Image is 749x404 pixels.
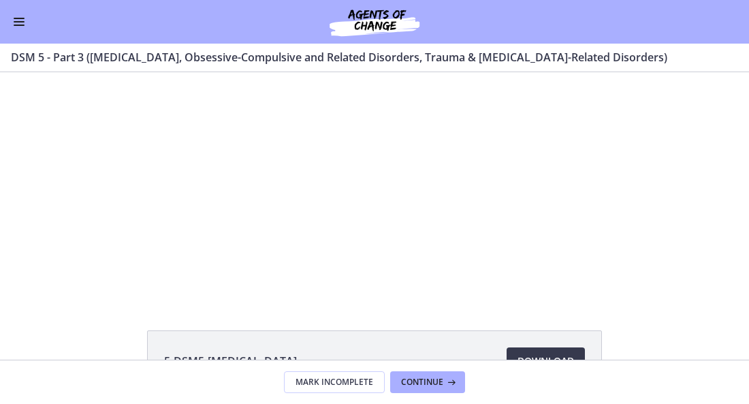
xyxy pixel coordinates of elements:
[401,377,443,388] span: Continue
[517,353,574,369] span: Download
[390,371,465,393] button: Continue
[11,14,27,30] button: Enable menu
[507,347,585,375] a: Download
[284,371,385,393] button: Mark Incomplete
[293,5,456,38] img: Agents of Change
[296,377,373,388] span: Mark Incomplete
[164,353,297,369] span: 5-DSM5-[MEDICAL_DATA]
[11,49,722,65] h3: DSM 5 - Part 3 ([MEDICAL_DATA], Obsessive-Compulsive and Related Disorders, Trauma & [MEDICAL_DAT...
